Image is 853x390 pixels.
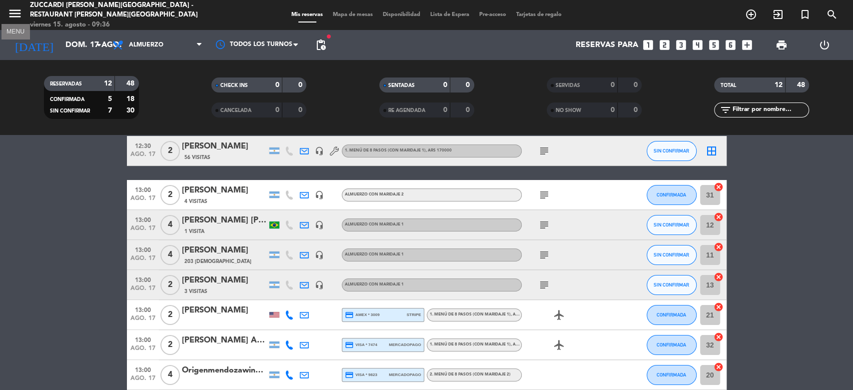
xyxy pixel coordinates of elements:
[1,26,29,35] div: MENU
[315,190,324,199] i: headset_mic
[130,345,155,356] span: ago. 17
[130,285,155,296] span: ago. 17
[160,335,180,355] span: 2
[797,81,807,88] strong: 48
[714,272,724,282] i: cancel
[633,81,639,88] strong: 0
[426,148,452,152] span: , ARS 170000
[315,280,324,289] i: headset_mic
[184,257,251,265] span: 203 [DEMOGRAPHIC_DATA]
[184,153,210,161] span: 56 Visitas
[7,6,22,21] i: menu
[826,8,838,20] i: search
[714,362,724,372] i: cancel
[430,372,511,376] span: 2. MENÚ DE 8 PASOS (con maridaje 2)
[182,214,267,227] div: [PERSON_NAME] [PERSON_NAME] Ary
[220,108,251,113] span: CANCELADA
[184,227,204,235] span: 1 Visita
[425,12,474,17] span: Lista de Espera
[315,250,324,259] i: headset_mic
[182,274,267,287] div: [PERSON_NAME]
[160,215,180,235] span: 4
[182,184,267,197] div: [PERSON_NAME]
[633,106,639,113] strong: 0
[345,370,354,379] i: credit_card
[714,182,724,192] i: cancel
[130,183,155,195] span: 13:00
[818,39,830,51] i: power_settings_new
[466,106,472,113] strong: 0
[724,38,737,51] i: looks_6
[160,245,180,265] span: 4
[654,282,689,287] span: SIN CONFIRMAR
[345,192,404,196] span: Almuerzo con maridaje 2
[315,220,324,229] i: headset_mic
[553,339,565,351] i: airplanemode_active
[7,34,60,56] i: [DATE]
[714,212,724,222] i: cancel
[389,371,421,378] span: mercadopago
[657,192,686,197] span: CONFIRMADA
[799,8,811,20] i: turned_in_not
[714,242,724,252] i: cancel
[130,315,155,326] span: ago. 17
[104,80,112,87] strong: 12
[553,309,565,321] i: airplanemode_active
[130,243,155,255] span: 13:00
[130,363,155,375] span: 13:00
[611,106,615,113] strong: 0
[430,312,537,316] span: 1. MENÚ DE 8 PASOS (con maridaje 1)
[654,252,689,257] span: SIN CONFIRMAR
[130,273,155,285] span: 13:00
[407,311,421,318] span: stripe
[720,83,736,88] span: TOTAL
[345,282,404,286] span: Almuerzo con maridaje 1
[345,340,354,349] i: credit_card
[30,0,206,20] div: Zuccardi [PERSON_NAME][GEOGRAPHIC_DATA] - Restaurant [PERSON_NAME][GEOGRAPHIC_DATA]
[326,33,332,39] span: fiber_manual_record
[647,245,697,265] button: SIN CONFIRMAR
[50,81,82,86] span: RESERVADAS
[7,6,22,24] button: menu
[130,195,155,206] span: ago. 17
[430,342,537,346] span: 1. MENÚ DE 8 PASOS (con maridaje 1)
[474,12,511,17] span: Pre-acceso
[130,333,155,345] span: 13:00
[345,148,452,152] span: 1. MENÚ DE 8 PASOS (con maridaje 1)
[286,12,328,17] span: Mis reservas
[130,225,155,236] span: ago. 17
[298,106,304,113] strong: 0
[538,279,550,291] i: subject
[50,108,90,113] span: SIN CONFIRMAR
[731,104,809,115] input: Filtrar por nombre...
[511,312,537,316] span: , ARS 170000
[511,342,537,346] span: , ARS 170000
[576,40,638,50] span: Reservas para
[647,215,697,235] button: SIN CONFIRMAR
[741,38,754,51] i: add_box
[126,80,136,87] strong: 48
[443,106,447,113] strong: 0
[745,8,757,20] i: add_circle_outline
[647,185,697,205] button: CONFIRMADA
[714,302,724,312] i: cancel
[345,370,377,379] span: visa * 9823
[714,332,724,342] i: cancel
[345,340,377,349] span: visa * 7474
[708,38,721,51] i: looks_5
[657,312,686,317] span: CONFIRMADA
[30,20,206,30] div: viernes 15. agosto - 09:36
[538,145,550,157] i: subject
[108,107,112,114] strong: 7
[93,39,105,51] i: arrow_drop_down
[388,83,415,88] span: SENTADAS
[706,145,718,157] i: border_all
[388,108,425,113] span: RE AGENDADA
[642,38,655,51] i: looks_one
[315,39,327,51] span: pending_actions
[654,222,689,227] span: SIN CONFIRMAR
[691,38,704,51] i: looks_4
[466,81,472,88] strong: 0
[719,104,731,116] i: filter_list
[776,39,788,51] span: print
